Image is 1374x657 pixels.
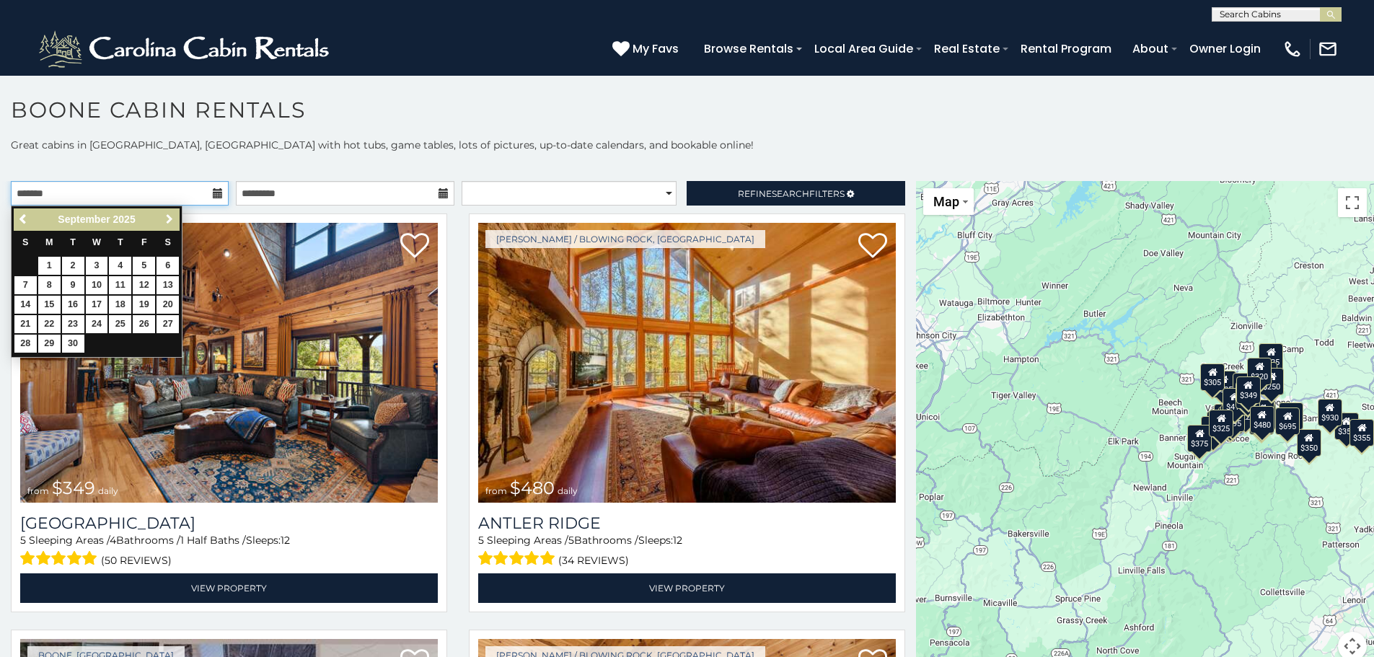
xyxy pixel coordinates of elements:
[157,276,179,294] a: 13
[1318,39,1338,59] img: mail-regular-white.png
[133,296,155,314] a: 19
[281,534,290,547] span: 12
[101,551,172,570] span: (50 reviews)
[165,237,171,247] span: Saturday
[98,485,118,496] span: daily
[38,315,61,333] a: 22
[62,276,84,294] a: 9
[612,40,682,58] a: My Favs
[858,232,887,262] a: Add to favorites
[1260,368,1285,395] div: $250
[1188,425,1212,452] div: $375
[45,237,53,247] span: Monday
[20,513,438,533] h3: Diamond Creek Lodge
[86,276,108,294] a: 10
[1236,381,1261,408] div: $210
[109,257,131,275] a: 4
[1210,409,1234,436] div: $325
[62,296,84,314] a: 16
[1282,39,1303,59] img: phone-regular-white.png
[157,257,179,275] a: 6
[1201,363,1225,390] div: $305
[1125,36,1176,61] a: About
[38,296,61,314] a: 15
[1249,407,1274,434] div: $315
[1202,416,1226,444] div: $330
[22,237,28,247] span: Sunday
[15,211,33,229] a: Previous
[62,257,84,275] a: 2
[62,315,84,333] a: 23
[157,296,179,314] a: 20
[86,257,108,275] a: 3
[1223,388,1247,415] div: $410
[70,237,76,247] span: Tuesday
[1259,343,1284,370] div: $525
[673,534,682,547] span: 12
[485,485,507,496] span: from
[14,296,37,314] a: 14
[1236,376,1261,404] div: $349
[133,276,155,294] a: 12
[1013,36,1119,61] a: Rental Program
[58,213,110,225] span: September
[923,188,974,215] button: Change map style
[52,477,95,498] span: $349
[1338,188,1367,217] button: Toggle fullscreen view
[1276,407,1300,434] div: $695
[118,237,123,247] span: Thursday
[772,188,809,199] span: Search
[1234,398,1259,425] div: $225
[1251,399,1275,426] div: $395
[478,513,896,533] a: Antler Ridge
[109,296,131,314] a: 18
[807,36,920,61] a: Local Area Guide
[738,188,845,199] span: Refine Filters
[20,573,438,603] a: View Property
[36,27,335,71] img: White-1-2.png
[18,213,30,225] span: Previous
[633,40,679,58] span: My Favs
[510,477,555,498] span: $480
[1279,402,1303,429] div: $380
[38,335,61,353] a: 29
[133,257,155,275] a: 5
[157,315,179,333] a: 27
[1334,412,1359,439] div: $355
[478,534,484,547] span: 5
[1297,428,1321,456] div: $350
[478,223,896,503] img: Antler Ridge
[160,211,178,229] a: Next
[20,533,438,570] div: Sleeping Areas / Bathrooms / Sleeps:
[86,315,108,333] a: 24
[568,534,574,547] span: 5
[558,485,578,496] span: daily
[478,533,896,570] div: Sleeping Areas / Bathrooms / Sleeps:
[38,276,61,294] a: 8
[62,335,84,353] a: 30
[20,223,438,503] a: Diamond Creek Lodge from $349 daily
[109,276,131,294] a: 11
[109,315,131,333] a: 25
[1233,373,1257,400] div: $565
[478,223,896,503] a: Antler Ridge from $480 daily
[20,534,26,547] span: 5
[38,257,61,275] a: 1
[14,315,37,333] a: 21
[86,296,108,314] a: 17
[697,36,801,61] a: Browse Rentals
[110,534,116,547] span: 4
[1182,36,1268,61] a: Owner Login
[20,223,438,503] img: Diamond Creek Lodge
[687,181,904,206] a: RefineSearchFilters
[1318,398,1342,425] div: $930
[133,315,155,333] a: 26
[180,534,246,547] span: 1 Half Baths /
[14,335,37,353] a: 28
[558,551,629,570] span: (34 reviews)
[141,237,147,247] span: Friday
[1248,357,1272,384] div: $320
[164,213,175,225] span: Next
[27,485,49,496] span: from
[478,573,896,603] a: View Property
